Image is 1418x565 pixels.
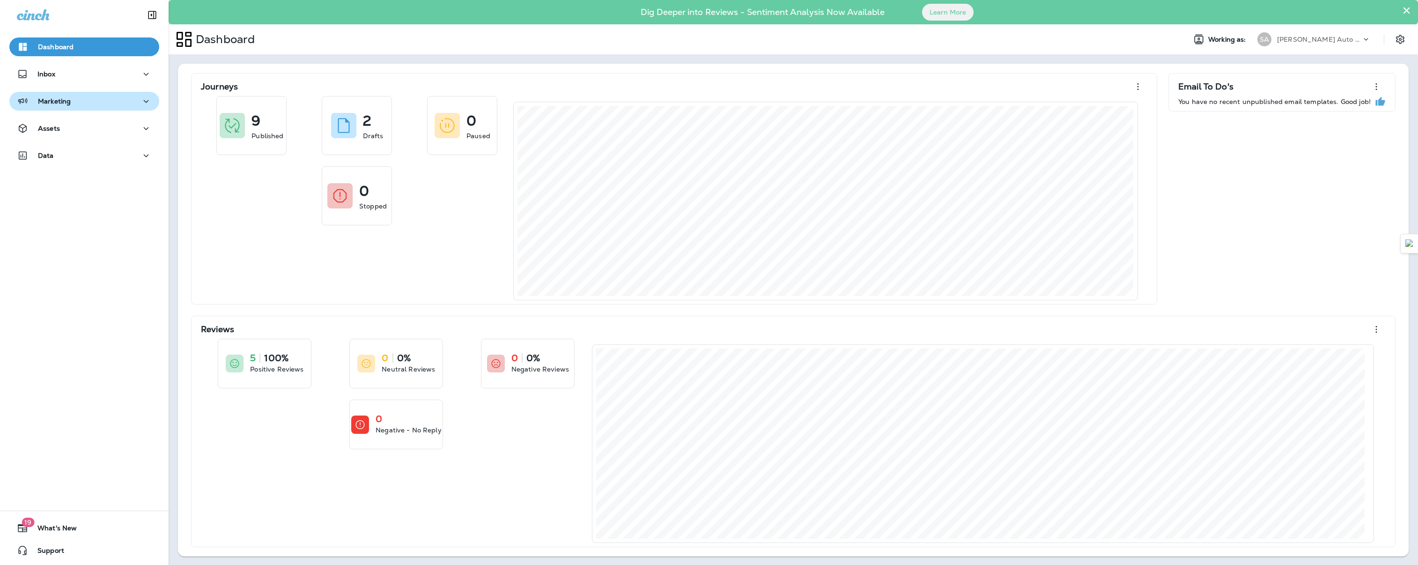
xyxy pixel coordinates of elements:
[376,425,442,435] p: Negative - No Reply
[264,353,288,363] p: 100%
[1178,98,1371,105] p: You have no recent unpublished email templates. Good job!
[250,353,256,363] p: 5
[363,116,371,126] p: 2
[9,146,159,165] button: Data
[9,519,159,537] button: 19What's New
[9,541,159,560] button: Support
[382,364,435,374] p: Neutral Reviews
[1257,32,1271,46] div: SA
[359,186,369,196] p: 0
[9,65,159,83] button: Inbox
[201,82,238,91] p: Journeys
[526,353,540,363] p: 0%
[251,116,260,126] p: 9
[28,524,77,535] span: What's New
[38,125,60,132] p: Assets
[1178,82,1233,91] p: Email To Do's
[250,364,303,374] p: Positive Reviews
[139,6,165,24] button: Collapse Sidebar
[22,518,34,527] span: 19
[1208,36,1248,44] span: Working as:
[38,43,74,51] p: Dashboard
[922,4,974,21] button: Learn More
[1277,36,1361,43] p: [PERSON_NAME] Auto Service & Tire Pros
[382,353,388,363] p: 0
[511,353,518,363] p: 0
[1402,3,1411,18] button: Close
[359,201,387,211] p: Stopped
[251,131,283,141] p: Published
[1405,239,1414,248] img: Detect Auto
[201,325,234,334] p: Reviews
[9,37,159,56] button: Dashboard
[1392,31,1409,48] button: Settings
[38,152,54,159] p: Data
[376,414,382,424] p: 0
[363,131,384,141] p: Drafts
[466,116,476,126] p: 0
[37,70,55,78] p: Inbox
[397,353,411,363] p: 0%
[466,131,490,141] p: Paused
[9,119,159,138] button: Assets
[28,547,64,558] span: Support
[511,364,569,374] p: Negative Reviews
[9,92,159,111] button: Marketing
[613,11,912,14] p: Dig Deeper into Reviews - Sentiment Analysis Now Available
[192,32,255,46] p: Dashboard
[38,97,71,105] p: Marketing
